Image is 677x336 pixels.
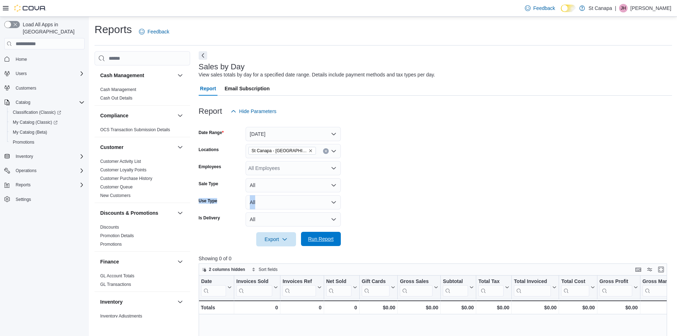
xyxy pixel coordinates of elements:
button: Sort fields [249,265,280,274]
button: Reports [13,181,33,189]
span: St Canapa - Santa Teresa [248,147,316,155]
h3: Inventory [100,298,123,305]
div: Joe Hernandez [619,4,628,12]
span: Email Subscription [225,81,270,96]
span: Users [16,71,27,76]
a: Customers [13,84,39,92]
div: $0.00 [443,303,474,312]
span: Customer Activity List [100,159,141,164]
button: Customer [176,143,184,151]
span: Reports [13,181,85,189]
div: 0 [236,303,278,312]
div: Gross Sales [400,278,432,297]
span: Load All Apps in [GEOGRAPHIC_DATA] [20,21,85,35]
div: Gross Profit [600,278,632,285]
button: Users [1,69,87,79]
span: Settings [13,195,85,204]
a: New Customers [100,193,130,198]
span: GL Account Totals [100,273,134,279]
button: Inventory [1,151,87,161]
span: Promotions [10,138,85,146]
button: Invoices Sold [236,278,278,297]
button: Promotions [7,137,87,147]
span: Classification (Classic) [13,110,61,115]
button: Cash Management [100,72,174,79]
button: Reports [1,180,87,190]
div: Gift Cards [361,278,389,285]
span: Classification (Classic) [10,108,85,117]
button: Finance [176,257,184,266]
button: Gift Cards [361,278,395,297]
button: Finance [100,258,174,265]
a: Customer Loyalty Points [100,167,146,172]
button: Enter fullscreen [657,265,665,274]
span: Home [13,54,85,63]
span: GL Transactions [100,282,131,287]
span: Sort fields [259,267,278,272]
div: $0.00 [600,303,638,312]
div: Net Sold [326,278,351,285]
a: Customer Activity List [100,159,141,164]
span: My Catalog (Beta) [10,128,85,137]
h3: Discounts & Promotions [100,209,158,217]
div: Total Cost [561,278,589,297]
a: Promotions [10,138,37,146]
p: St Canapa [589,4,612,12]
div: Date [201,278,226,297]
span: My Catalog (Classic) [13,119,58,125]
button: Export [256,232,296,246]
button: My Catalog (Beta) [7,127,87,137]
button: Open list of options [331,165,337,171]
button: Compliance [100,112,174,119]
span: Customer Purchase History [100,176,152,181]
label: Use Type [199,198,217,204]
a: Promotion Details [100,233,134,238]
button: Home [1,54,87,64]
a: Promotions [100,242,122,247]
button: Operations [1,166,87,176]
span: My Catalog (Beta) [13,129,47,135]
a: GL Account Totals [100,273,134,278]
span: Home [16,57,27,62]
div: Date [201,278,226,285]
div: Total Cost [561,278,589,285]
span: Operations [16,168,37,174]
a: Cash Out Details [100,96,133,101]
a: Classification (Classic) [7,107,87,117]
label: Date Range [199,130,224,135]
p: [PERSON_NAME] [630,4,671,12]
button: Total Cost [561,278,595,297]
button: All [246,195,341,209]
span: Export [260,232,292,246]
button: Inventory [176,298,184,306]
a: Classification (Classic) [10,108,64,117]
span: OCS Transaction Submission Details [100,127,170,133]
span: Catalog [13,98,85,107]
nav: Complex example [4,51,85,223]
div: Subtotal [443,278,468,285]
div: Gross Sales [400,278,432,285]
span: Inventory [13,152,85,161]
div: $0.00 [478,303,509,312]
div: $0.00 [400,303,438,312]
button: Subtotal [443,278,474,297]
span: Customers [13,84,85,92]
div: Customer [95,157,190,203]
div: Compliance [95,126,190,137]
span: Feedback [533,5,555,12]
div: Total Tax [478,278,504,285]
span: Settings [16,197,31,202]
a: Feedback [522,1,558,15]
div: Invoices Sold [236,278,272,297]
button: Invoices Ref [283,278,321,297]
p: Showing 0 of 0 [199,255,672,262]
span: JH [621,4,626,12]
span: Inventory Adjustments [100,313,142,319]
p: | [615,4,616,12]
button: Clear input [323,148,329,154]
label: Employees [199,164,221,170]
button: Next [199,51,207,60]
button: Catalog [1,97,87,107]
div: Finance [95,272,190,292]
